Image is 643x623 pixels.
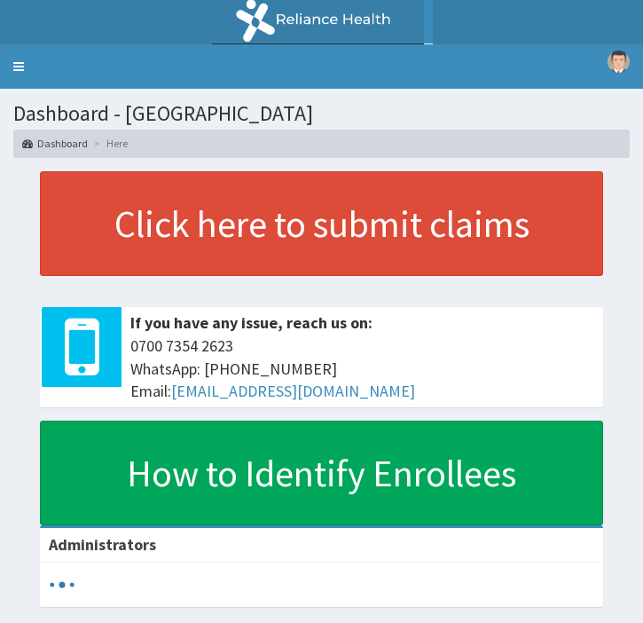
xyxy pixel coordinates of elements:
[171,381,415,401] a: [EMAIL_ADDRESS][DOMAIN_NAME]
[13,102,630,125] h1: Dashboard - [GEOGRAPHIC_DATA]
[130,312,372,333] b: If you have any issue, reach us on:
[130,335,594,403] span: 0700 7354 2623 WhatsApp: [PHONE_NUMBER] Email:
[40,171,603,276] a: Click here to submit claims
[49,572,75,598] svg: audio-loading
[90,136,128,151] li: Here
[49,534,156,555] b: Administrators
[608,51,630,73] img: User Image
[40,421,603,525] a: How to Identify Enrollees
[22,136,88,151] a: Dashboard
